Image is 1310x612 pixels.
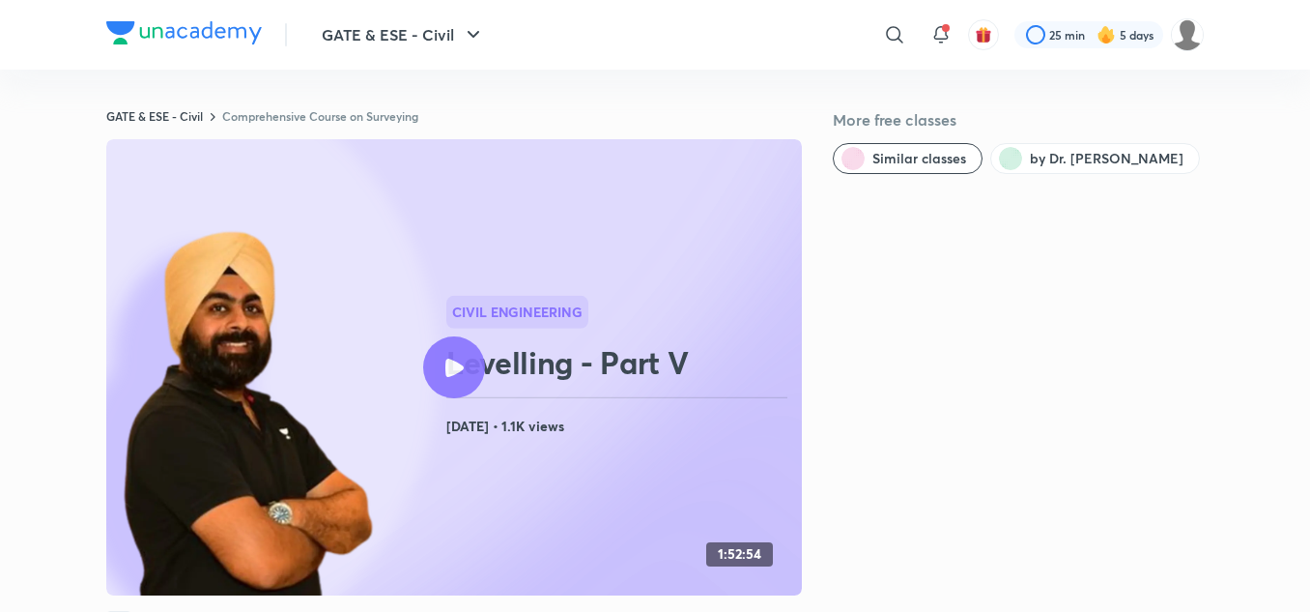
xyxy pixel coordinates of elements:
[1030,149,1183,168] span: by Dr. Jaspal Singh
[833,143,982,174] button: Similar classes
[968,19,999,50] button: avatar
[446,414,794,439] h4: [DATE] • 1.1K views
[833,108,1204,131] h5: More free classes
[718,546,761,563] h4: 1:52:54
[872,149,966,168] span: Similar classes
[106,21,262,44] img: Company Logo
[310,15,497,54] button: GATE & ESE - Civil
[990,143,1200,174] button: by Dr. Jaspal Singh
[106,21,262,49] a: Company Logo
[1171,18,1204,51] img: Kamesh
[222,108,418,124] a: Comprehensive Course on Surveying
[1096,25,1116,44] img: streak
[446,343,794,382] h2: Levelling - Part V
[106,108,203,124] a: GATE & ESE - Civil
[975,26,992,44] img: avatar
